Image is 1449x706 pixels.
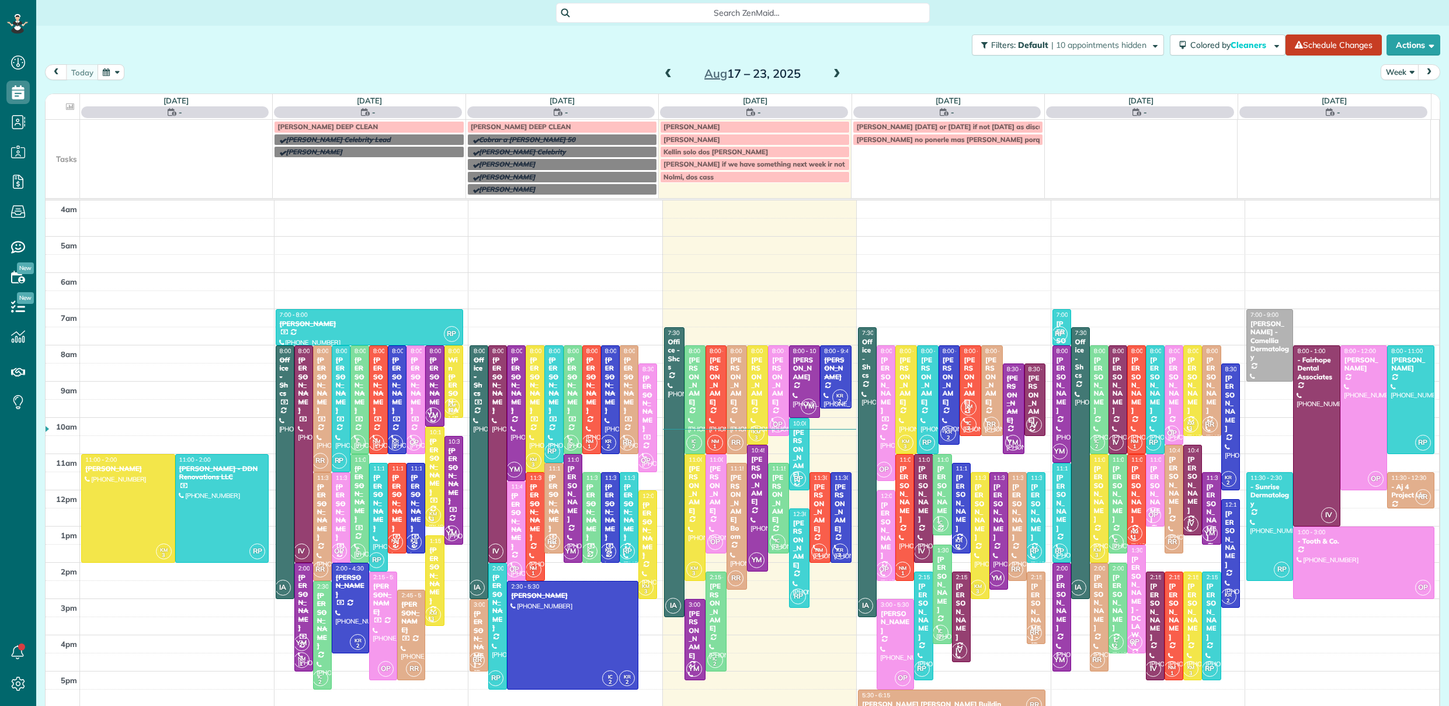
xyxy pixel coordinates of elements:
[1028,365,1060,373] span: 8:30 - 10:30
[355,456,386,463] span: 11:00 - 2:00
[1322,96,1347,105] a: [DATE]
[604,356,616,415] div: [PERSON_NAME]
[335,483,347,542] div: [PERSON_NAME]
[567,465,579,524] div: [PERSON_NAME]
[918,456,950,463] span: 11:00 - 2:00
[711,438,719,444] span: NM
[448,447,460,506] div: [PERSON_NAME]
[943,347,974,355] span: 8:00 - 10:45
[668,338,682,372] div: Office - Shcs
[1026,417,1042,432] span: IV
[479,147,566,156] span: [PERSON_NAME] Celebrity
[530,474,561,482] span: 11:30 - 2:30
[730,356,744,406] div: [PERSON_NAME]
[1250,474,1282,482] span: 11:30 - 2:30
[410,473,422,532] div: [PERSON_NAME]
[899,465,911,524] div: [PERSON_NAME]
[586,347,618,355] span: 8:00 - 11:00
[369,441,384,452] small: 1
[750,356,765,406] div: [PERSON_NAME]
[392,347,423,355] span: 8:00 - 11:00
[1205,356,1217,415] div: [PERSON_NAME]
[813,483,827,533] div: [PERSON_NAME]
[772,465,804,472] span: 11:15 - 1:45
[624,474,655,482] span: 11:30 - 2:00
[1344,356,1384,373] div: [PERSON_NAME]
[1297,356,1336,381] div: - Fairhope Dental Associates
[663,122,720,131] span: [PERSON_NAME]
[1187,420,1195,426] span: KM
[743,96,768,105] a: [DATE]
[1094,347,1125,355] span: 8:00 - 11:00
[1202,417,1218,432] span: RR
[548,465,580,472] span: 11:15 - 1:45
[945,428,952,435] span: KR
[530,347,561,355] span: 8:00 - 11:30
[1090,441,1104,452] small: 2
[568,456,599,463] span: 11:00 - 2:00
[1128,96,1153,105] a: [DATE]
[373,465,405,472] span: 11:15 - 2:15
[529,483,541,542] div: [PERSON_NAME]
[356,438,360,444] span: IC
[710,347,741,355] span: 8:00 - 11:00
[985,347,1017,355] span: 8:00 - 10:30
[710,456,741,463] span: 11:00 - 1:45
[642,501,654,560] div: [PERSON_NAME]
[391,356,403,415] div: [PERSON_NAME]
[833,396,847,407] small: 2
[1168,455,1180,514] div: [PERSON_NAME]
[899,456,931,463] span: 11:00 - 2:30
[605,438,612,444] span: KR
[373,356,384,415] div: [PERSON_NAME]
[286,135,390,144] span: [PERSON_NAME] Celebrity Lead
[790,471,806,487] span: RP
[955,473,967,532] div: [PERSON_NAME]
[1150,456,1182,463] span: 11:00 - 1:00
[1018,40,1049,50] span: Default
[568,438,573,444] span: IC
[429,356,440,415] div: [PERSON_NAME]
[85,465,172,473] div: [PERSON_NAME]
[961,423,976,434] small: 2
[898,441,913,452] small: 3
[1190,40,1270,50] span: Colored by
[936,96,961,105] a: [DATE]
[1169,347,1200,355] span: 8:00 - 10:45
[582,441,597,452] small: 1
[1250,483,1290,508] div: - Sunrise Dermatology
[1149,465,1161,524] div: [PERSON_NAME]
[544,444,560,459] span: RP
[920,356,935,406] div: [PERSON_NAME]
[474,347,502,355] span: 8:00 - 3:00
[479,160,536,168] span: [PERSON_NAME]
[793,347,825,355] span: 8:00 - 10:00
[1131,456,1163,463] span: 11:00 - 1:30
[824,347,852,355] span: 8:00 - 9:45
[937,456,968,463] span: 11:00 - 1:15
[567,356,579,415] div: [PERSON_NAME]
[880,356,892,415] div: [PERSON_NAME]
[687,441,701,452] small: 2
[280,347,308,355] span: 8:00 - 3:00
[164,96,189,105] a: [DATE]
[392,438,399,444] span: KR
[993,474,1025,482] span: 11:30 - 2:45
[668,329,696,337] span: 7:30 - 3:30
[793,420,828,427] span: 10:00 - 12:00
[279,320,460,328] div: [PERSON_NAME]
[772,347,804,355] span: 8:00 - 10:30
[586,483,597,542] div: [PERSON_NAME]
[605,347,637,355] span: 8:00 - 11:00
[936,465,948,524] div: [PERSON_NAME]
[406,435,422,451] span: OP
[984,417,999,432] span: RR
[448,402,456,408] span: KM
[298,356,310,415] div: [PERSON_NAME]
[1031,474,1062,482] span: 11:30 - 2:00
[663,172,714,181] span: Nolmi, dos cass
[965,403,972,409] span: NM
[1052,326,1068,342] span: RP
[336,347,367,355] span: 8:00 - 11:30
[492,356,503,415] div: [PERSON_NAME]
